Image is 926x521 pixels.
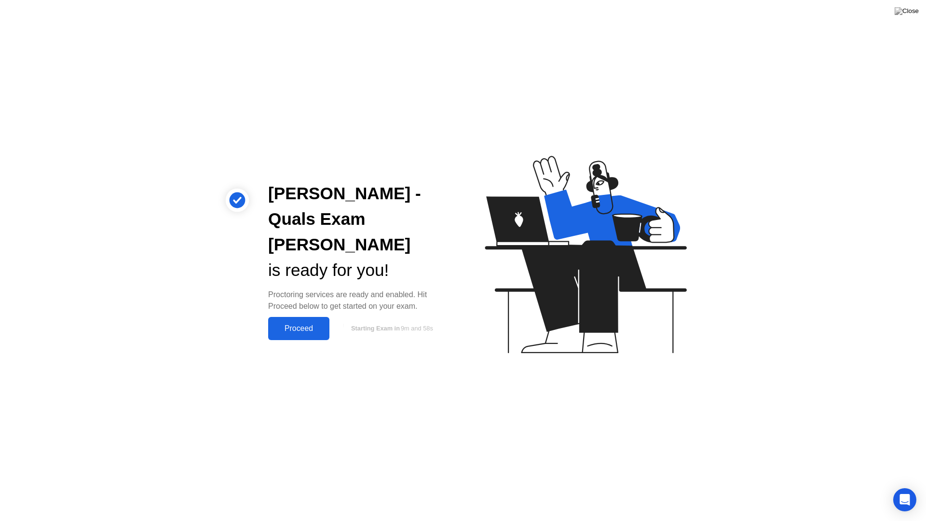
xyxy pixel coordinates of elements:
[401,325,433,332] span: 9m and 58s
[268,258,448,283] div: is ready for you!
[334,319,448,338] button: Starting Exam in9m and 58s
[268,289,448,312] div: Proctoring services are ready and enabled. Hit Proceed below to get started on your exam.
[893,488,916,511] div: Open Intercom Messenger
[271,324,327,333] div: Proceed
[895,7,919,15] img: Close
[268,317,329,340] button: Proceed
[268,181,448,257] div: [PERSON_NAME] - Quals Exam [PERSON_NAME]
